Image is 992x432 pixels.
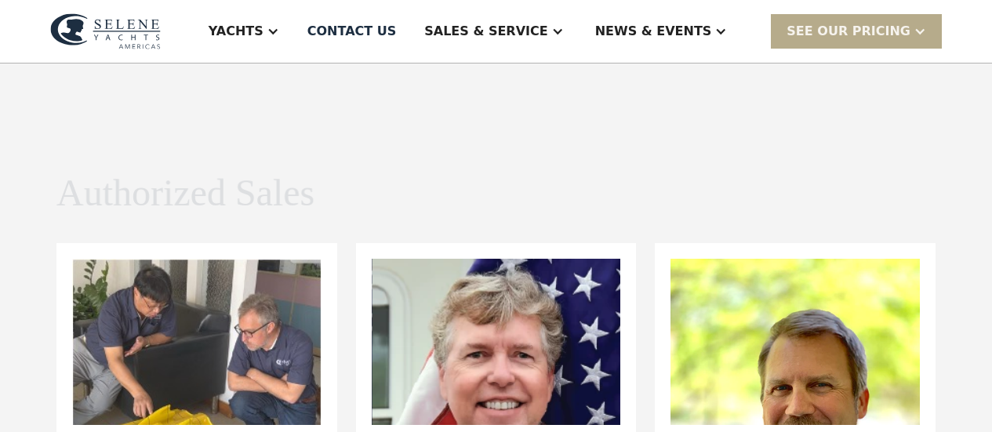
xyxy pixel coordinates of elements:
[787,22,910,41] div: SEE Our Pricing
[209,22,263,41] div: Yachts
[595,22,712,41] div: News & EVENTS
[424,22,547,41] div: Sales & Service
[50,13,161,49] img: logo
[771,14,942,48] div: SEE Our Pricing
[56,172,314,214] h1: Authorized Sales
[307,22,397,41] div: Contact US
